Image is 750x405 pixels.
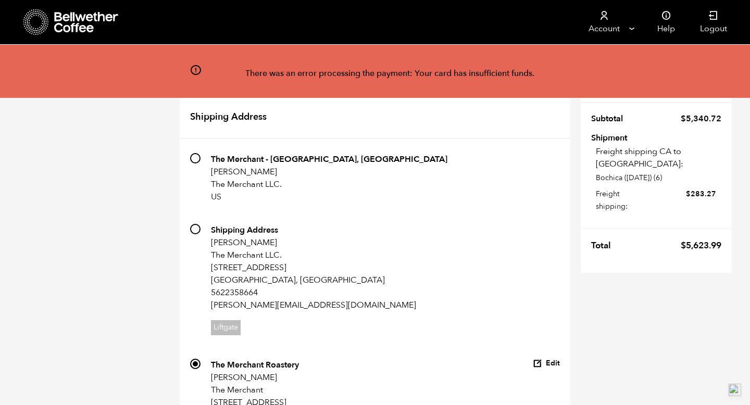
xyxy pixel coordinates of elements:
[211,274,416,286] p: [GEOGRAPHIC_DATA], [GEOGRAPHIC_DATA]
[211,249,416,261] p: The Merchant LLC.
[180,96,570,140] h2: Shipping Address
[211,191,447,203] p: US
[591,134,651,141] th: Shipment
[190,224,201,234] input: Shipping Address [PERSON_NAME] The Merchant LLC. [STREET_ADDRESS] [GEOGRAPHIC_DATA], [GEOGRAPHIC_...
[211,166,447,178] p: [PERSON_NAME]
[591,234,617,257] th: Total
[596,187,716,213] label: Freight shipping:
[681,239,721,251] bdi: 5,623.99
[211,154,447,165] strong: The Merchant - [GEOGRAPHIC_DATA], [GEOGRAPHIC_DATA]
[211,178,447,191] p: The Merchant LLC.
[211,320,241,335] span: Liftgate
[211,384,416,396] p: The Merchant
[686,189,691,199] span: $
[596,145,721,170] p: Freight shipping CA to [GEOGRAPHIC_DATA]:
[190,359,201,369] input: The Merchant Roastery [PERSON_NAME] The Merchant [STREET_ADDRESS] [GEOGRAPHIC_DATA], [GEOGRAPHIC_...
[211,286,416,299] p: 5622358664
[591,108,629,130] th: Subtotal
[533,359,560,369] button: Edit
[681,113,686,124] span: $
[681,113,721,124] bdi: 5,340.72
[245,68,534,80] div: There was an error processing the payment: Your card has insufficient funds.
[211,236,416,249] p: [PERSON_NAME]
[686,189,716,199] bdi: 283.27
[211,224,278,236] strong: Shipping Address
[596,172,721,183] p: Bochica ([DATE]) (6)
[211,299,416,311] p: [PERSON_NAME][EMAIL_ADDRESS][DOMAIN_NAME]
[190,153,201,163] input: The Merchant - [GEOGRAPHIC_DATA], [GEOGRAPHIC_DATA] [PERSON_NAME] The Merchant LLC. US
[211,371,416,384] p: [PERSON_NAME]
[211,261,416,274] p: [STREET_ADDRESS]
[211,359,299,371] strong: The Merchant Roastery
[681,239,686,251] span: $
